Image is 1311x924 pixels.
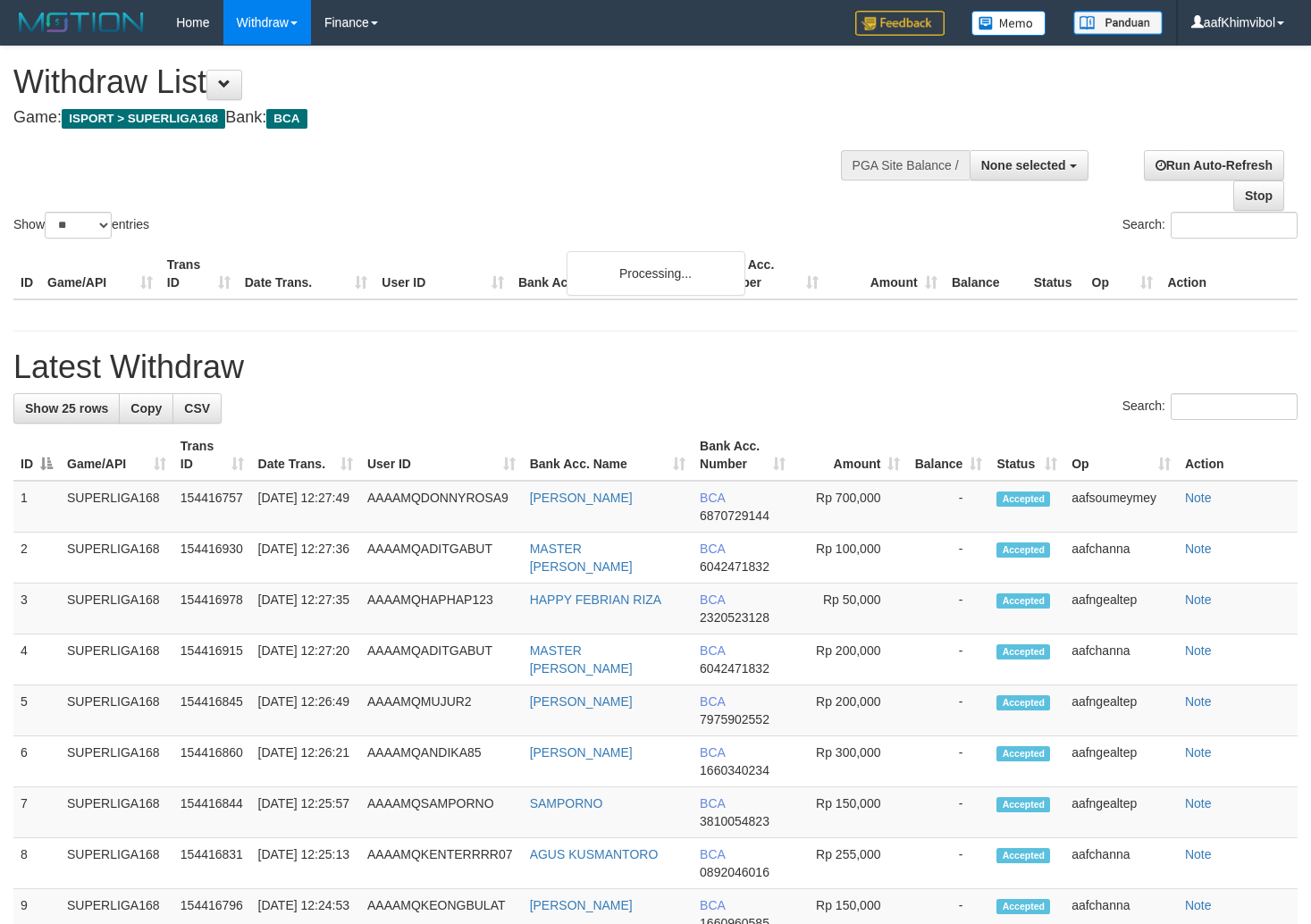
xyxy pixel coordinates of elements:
[45,212,112,239] select: Showentries
[13,349,1298,385] h1: Latest Withdraw
[173,430,251,481] th: Trans ID: activate to sort column ascending
[1064,787,1178,838] td: aafngealtep
[1185,643,1212,658] a: Note
[13,248,40,299] th: ID
[907,634,989,685] td: -
[996,746,1050,761] span: Accepted
[13,787,60,838] td: 7
[996,644,1050,659] span: Accepted
[793,533,908,584] td: Rp 100,000
[530,796,603,811] a: SAMPORNO
[13,64,856,100] h1: Withdraw List
[996,593,1050,609] span: Accepted
[530,542,633,574] a: MASTER [PERSON_NAME]
[173,736,251,787] td: 154416860
[130,401,162,416] span: Copy
[1171,212,1298,239] input: Search:
[1171,393,1298,420] input: Search:
[996,797,1050,812] span: Accepted
[793,685,908,736] td: Rp 200,000
[793,481,908,533] td: Rp 700,000
[184,401,210,416] span: CSV
[251,634,360,685] td: [DATE] 12:27:20
[13,838,60,889] td: 8
[251,430,360,481] th: Date Trans.: activate to sort column ascending
[530,847,659,861] a: AGUS KUSMANTORO
[1064,736,1178,787] td: aafngealtep
[1160,248,1298,299] th: Action
[40,248,160,299] th: Game/API
[793,634,908,685] td: Rp 200,000
[360,430,523,481] th: User ID: activate to sort column ascending
[567,251,745,296] div: Processing...
[60,584,173,634] td: SUPERLIGA168
[793,787,908,838] td: Rp 150,000
[13,533,60,584] td: 2
[989,430,1064,481] th: Status: activate to sort column ascending
[173,533,251,584] td: 154416930
[173,838,251,889] td: 154416831
[700,796,725,811] span: BCA
[1073,11,1163,35] img: panduan.png
[981,158,1066,172] span: None selected
[826,248,945,299] th: Amount
[266,109,307,129] span: BCA
[907,685,989,736] td: -
[530,898,633,912] a: [PERSON_NAME]
[251,736,360,787] td: [DATE] 12:26:21
[793,584,908,634] td: Rp 50,000
[374,248,511,299] th: User ID
[700,491,725,505] span: BCA
[1185,847,1212,861] a: Note
[60,736,173,787] td: SUPERLIGA168
[13,430,60,481] th: ID: activate to sort column descending
[700,508,769,523] span: Copy 6870729144 to clipboard
[793,430,908,481] th: Amount: activate to sort column ascending
[1064,430,1178,481] th: Op: activate to sort column ascending
[700,592,725,607] span: BCA
[251,584,360,634] td: [DATE] 12:27:35
[530,643,633,676] a: MASTER [PERSON_NAME]
[793,736,908,787] td: Rp 300,000
[360,481,523,533] td: AAAAMQDONNYROSA9
[173,787,251,838] td: 154416844
[1027,248,1085,299] th: Status
[971,11,1046,36] img: Button%20Memo.svg
[907,430,989,481] th: Balance: activate to sort column ascending
[907,787,989,838] td: -
[1085,248,1161,299] th: Op
[173,634,251,685] td: 154416915
[945,248,1027,299] th: Balance
[60,533,173,584] td: SUPERLIGA168
[700,712,769,727] span: Copy 7975902552 to clipboard
[251,787,360,838] td: [DATE] 12:25:57
[1064,634,1178,685] td: aafchanna
[793,838,908,889] td: Rp 255,000
[13,393,120,424] a: Show 25 rows
[60,634,173,685] td: SUPERLIGA168
[1064,481,1178,533] td: aafsoumeymey
[693,430,792,481] th: Bank Acc. Number: activate to sort column ascending
[62,109,225,129] span: ISPORT > SUPERLIGA168
[700,814,769,828] span: Copy 3810054823 to clipboard
[13,736,60,787] td: 6
[1185,592,1212,607] a: Note
[13,634,60,685] td: 4
[996,491,1050,507] span: Accepted
[700,643,725,658] span: BCA
[251,481,360,533] td: [DATE] 12:27:49
[119,393,173,424] a: Copy
[996,848,1050,863] span: Accepted
[530,592,662,607] a: HAPPY FEBRIAN RIZA
[160,248,238,299] th: Trans ID
[1144,150,1284,181] a: Run Auto-Refresh
[173,584,251,634] td: 154416978
[523,430,693,481] th: Bank Acc. Name: activate to sort column ascending
[60,685,173,736] td: SUPERLIGA168
[700,745,725,760] span: BCA
[60,787,173,838] td: SUPERLIGA168
[996,695,1050,710] span: Accepted
[1064,533,1178,584] td: aafchanna
[60,481,173,533] td: SUPERLIGA168
[251,838,360,889] td: [DATE] 12:25:13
